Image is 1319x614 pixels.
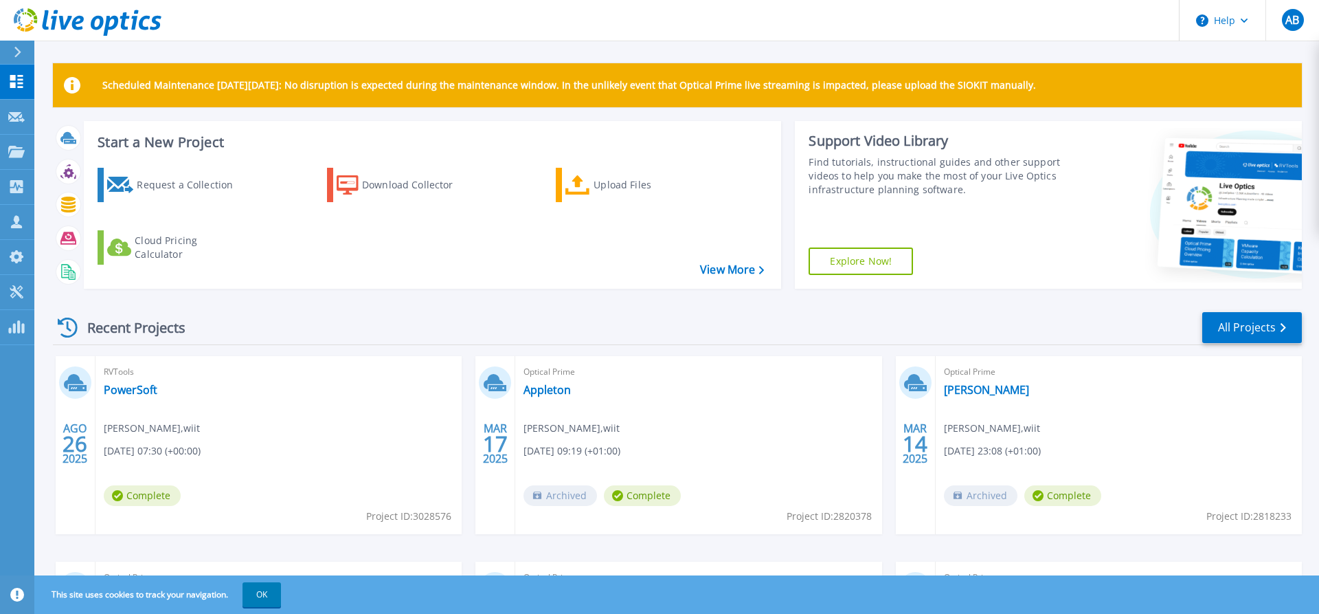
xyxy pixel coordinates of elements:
[98,230,251,265] a: Cloud Pricing Calculator
[135,234,245,261] div: Cloud Pricing Calculator
[944,421,1040,436] span: [PERSON_NAME] , wiit
[700,263,764,276] a: View More
[903,438,927,450] span: 14
[102,80,1036,91] p: Scheduled Maintenance [DATE][DATE]: No disruption is expected during the maintenance window. In t...
[944,485,1017,506] span: Archived
[902,419,928,469] div: MAR 2025
[327,168,480,202] a: Download Collector
[809,155,1067,197] div: Find tutorials, instructional guides and other support videos to help you make the most of your L...
[104,383,157,397] a: PowerSoft
[523,485,597,506] span: Archived
[104,421,200,436] span: [PERSON_NAME] , wiit
[809,248,913,275] a: Explore Now!
[104,485,181,506] span: Complete
[1024,485,1101,506] span: Complete
[63,438,87,450] span: 26
[366,509,451,524] span: Project ID: 3028576
[104,364,453,380] span: RVTools
[523,421,620,436] span: [PERSON_NAME] , wiit
[944,443,1041,459] span: [DATE] 23:08 (+01:00)
[362,171,472,199] div: Download Collector
[137,171,247,199] div: Request a Collection
[1285,14,1299,25] span: AB
[523,443,620,459] span: [DATE] 09:19 (+01:00)
[523,570,873,585] span: Optical Prime
[62,419,88,469] div: AGO 2025
[98,168,251,202] a: Request a Collection
[483,438,508,450] span: 17
[523,383,571,397] a: Appleton
[787,509,872,524] span: Project ID: 2820378
[1202,312,1302,343] a: All Projects
[104,570,453,585] span: Optical Prime
[482,419,508,469] div: MAR 2025
[944,364,1294,380] span: Optical Prime
[1206,509,1292,524] span: Project ID: 2818233
[104,443,201,459] span: [DATE] 07:30 (+00:00)
[809,132,1067,150] div: Support Video Library
[556,168,709,202] a: Upload Files
[944,383,1029,397] a: [PERSON_NAME]
[98,135,764,150] h3: Start a New Project
[243,582,281,607] button: OK
[38,582,281,607] span: This site uses cookies to track your navigation.
[604,485,681,506] span: Complete
[594,171,703,199] div: Upload Files
[523,364,873,380] span: Optical Prime
[944,570,1294,585] span: Optical Prime
[53,311,204,344] div: Recent Projects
